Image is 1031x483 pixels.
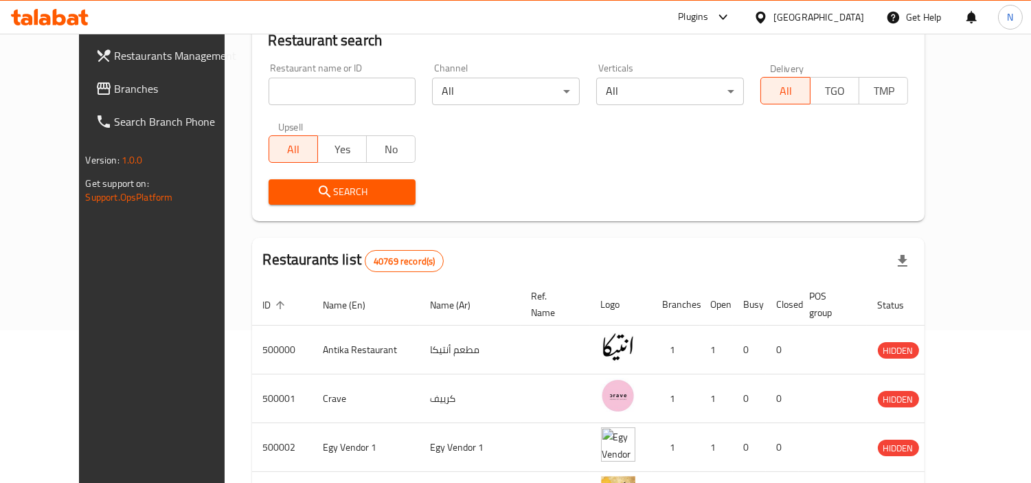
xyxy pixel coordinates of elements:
[86,175,149,192] span: Get support on:
[878,343,919,359] span: HIDDEN
[733,284,766,326] th: Busy
[652,374,700,423] td: 1
[767,81,804,101] span: All
[252,374,313,423] td: 500001
[84,72,251,105] a: Branches
[733,374,766,423] td: 0
[252,423,313,472] td: 500002
[365,250,444,272] div: Total records count
[278,122,304,131] label: Upsell
[733,423,766,472] td: 0
[252,326,313,374] td: 500000
[766,326,799,374] td: 0
[84,105,251,138] a: Search Branch Phone
[86,151,120,169] span: Version:
[810,288,850,321] span: POS group
[773,10,864,25] div: [GEOGRAPHIC_DATA]
[700,423,733,472] td: 1
[313,326,420,374] td: Antika Restaurant
[420,374,521,423] td: كرييف
[324,297,384,313] span: Name (En)
[86,188,173,206] a: Support.OpsPlatform
[431,297,489,313] span: Name (Ar)
[652,423,700,472] td: 1
[263,249,444,272] h2: Restaurants list
[865,81,903,101] span: TMP
[766,284,799,326] th: Closed
[878,297,922,313] span: Status
[420,326,521,374] td: مطعم أنتيكا
[280,183,405,201] span: Search
[324,139,361,159] span: Yes
[372,139,410,159] span: No
[859,77,908,104] button: TMP
[601,379,635,413] img: Crave
[878,392,919,407] span: HIDDEN
[700,284,733,326] th: Open
[766,374,799,423] td: 0
[1007,10,1013,25] span: N
[275,139,313,159] span: All
[733,326,766,374] td: 0
[115,113,240,130] span: Search Branch Phone
[317,135,367,163] button: Yes
[432,78,580,105] div: All
[115,47,240,64] span: Restaurants Management
[878,440,919,456] span: HIDDEN
[84,39,251,72] a: Restaurants Management
[816,81,854,101] span: TGO
[269,30,909,51] h2: Restaurant search
[766,423,799,472] td: 0
[420,423,521,472] td: Egy Vendor 1
[596,78,744,105] div: All
[532,288,574,321] span: Ref. Name
[878,391,919,407] div: HIDDEN
[652,284,700,326] th: Branches
[878,342,919,359] div: HIDDEN
[770,63,804,73] label: Delivery
[601,330,635,364] img: Antika Restaurant
[678,9,708,25] div: Plugins
[700,374,733,423] td: 1
[269,78,416,105] input: Search for restaurant name or ID..
[590,284,652,326] th: Logo
[122,151,143,169] span: 1.0.0
[313,423,420,472] td: Egy Vendor 1
[366,135,416,163] button: No
[269,179,416,205] button: Search
[263,297,289,313] span: ID
[810,77,859,104] button: TGO
[269,135,318,163] button: All
[886,245,919,278] div: Export file
[652,326,700,374] td: 1
[760,77,810,104] button: All
[115,80,240,97] span: Branches
[365,255,443,268] span: 40769 record(s)
[700,326,733,374] td: 1
[313,374,420,423] td: Crave
[601,427,635,462] img: Egy Vendor 1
